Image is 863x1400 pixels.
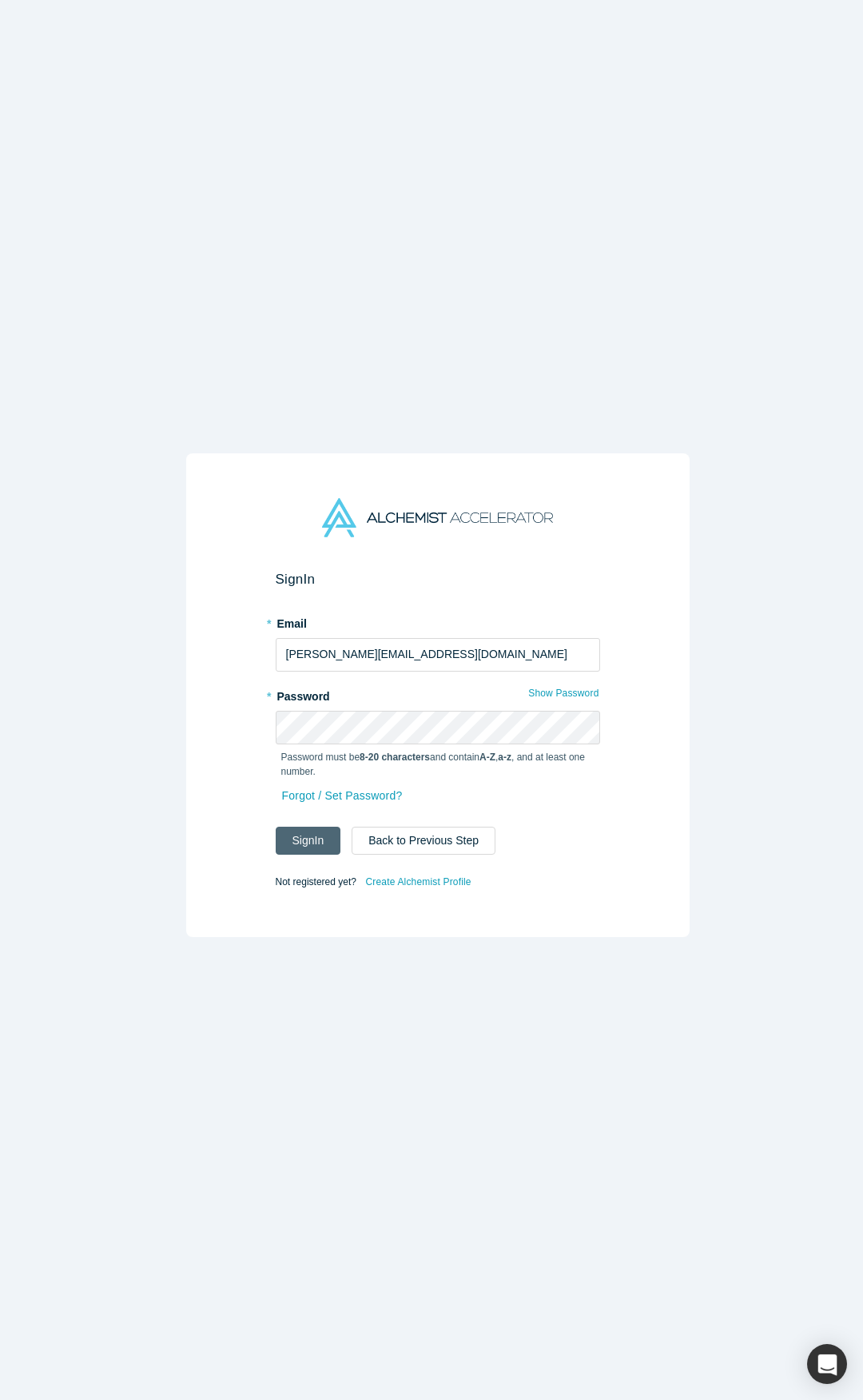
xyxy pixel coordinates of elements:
label: Email [276,610,600,632]
img: Alchemist Accelerator Logo [322,498,552,537]
label: Password [276,683,600,705]
h2: Sign In [276,571,600,588]
a: Create Alchemist Profile [364,872,471,892]
strong: A-Z [479,752,495,763]
button: Back to Previous Step [352,827,495,855]
button: SignIn [276,827,341,855]
span: Not registered yet? [276,875,356,887]
a: Forgot / Set Password? [281,782,404,810]
p: Password must be and contain , , and at least one number. [281,750,595,779]
strong: 8-20 characters [360,752,430,763]
button: Show Password [527,683,599,704]
strong: a-z [498,752,511,763]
